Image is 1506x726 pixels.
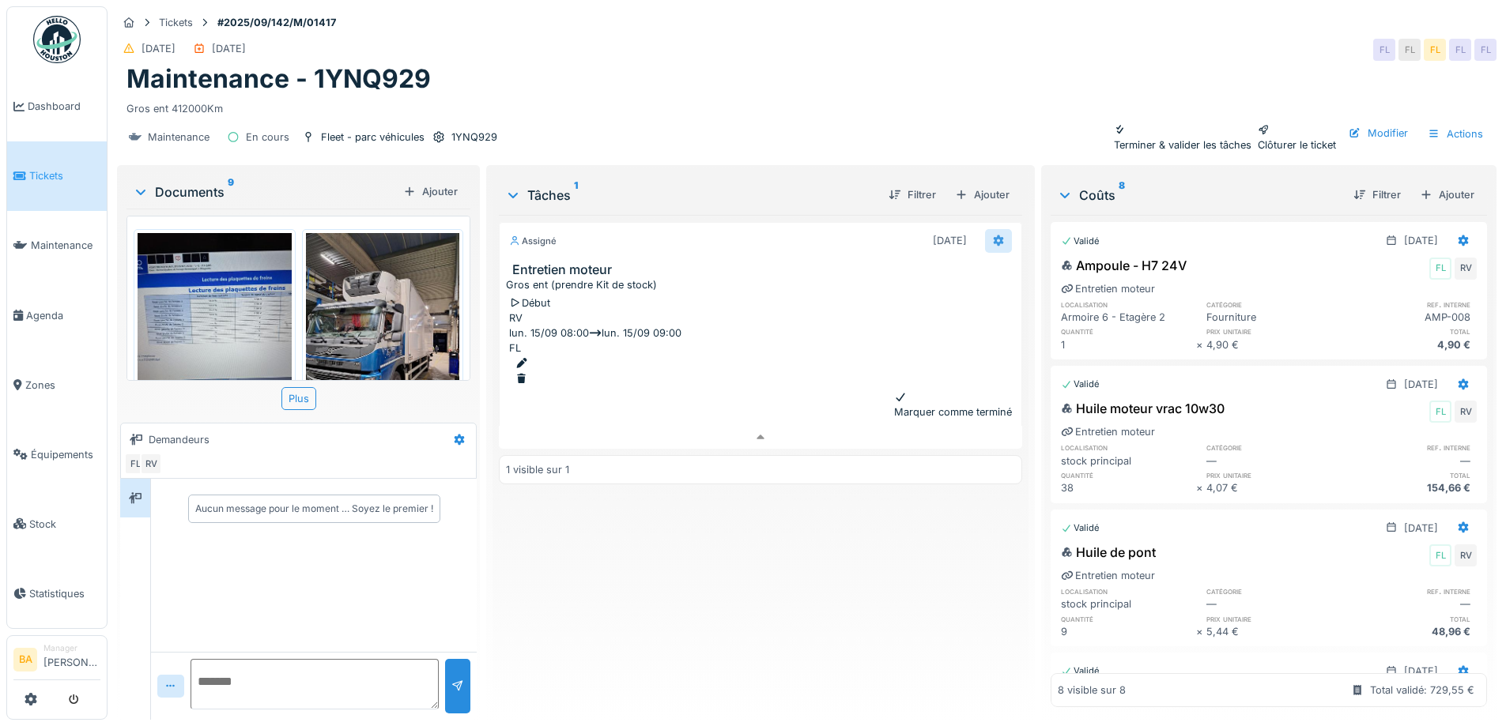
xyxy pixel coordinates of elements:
div: × [1196,337,1206,352]
div: 1 [1061,337,1196,352]
div: Validé [1061,378,1100,391]
div: FL [509,340,521,355]
div: Gros ent (prendre Kit de stock) [506,277,1014,292]
li: [PERSON_NAME] [43,642,100,676]
span: Statistiques [29,586,100,601]
div: 5,44 € [1206,624,1342,639]
h6: prix unitaire [1206,326,1342,337]
div: FL [1424,39,1446,61]
div: Entretien moteur [1061,424,1155,439]
h6: ref. interne [1342,442,1477,453]
strong: #2025/09/142/M/01417 [211,15,342,30]
div: En cours [246,130,289,145]
div: — [1342,596,1477,611]
a: Zones [7,350,107,419]
span: Équipements [31,447,100,462]
div: stock principal [1061,596,1196,611]
div: Maintenance [148,130,209,145]
h6: localisation [1061,586,1196,596]
span: Stock [29,517,100,532]
a: Agenda [7,280,107,350]
div: [DATE] [142,41,176,56]
a: Maintenance [7,211,107,280]
h6: localisation [1061,299,1196,310]
div: Terminer & valider les tâches [1114,122,1251,152]
div: 4,90 € [1342,337,1477,352]
img: tuwhjyvosbe2oyu2phs2paq0l7r1 [306,233,460,438]
sup: 9 [228,182,234,201]
div: Entretien moteur [1061,568,1155,583]
h6: catégorie [1206,586,1342,596]
div: 4,90 € [1206,337,1342,352]
h6: quantité [1061,326,1196,337]
img: fzcbxmrc2qwjwv0qg7aj2w4dssmg [138,233,292,438]
div: — [1206,453,1342,468]
div: FL [1429,258,1451,280]
div: Fleet - parc véhicules [321,130,425,145]
h6: ref. interne [1342,586,1477,596]
div: 8 visible sur 8 [1058,683,1126,698]
div: × [1196,480,1206,495]
h6: quantité [1061,614,1196,624]
h6: localisation [1061,442,1196,453]
div: Aucun message pour le moment … Soyez le premier ! [195,502,433,516]
div: FL [1474,39,1497,61]
div: Gros ent 412000Km [126,95,1487,116]
div: FL [1398,39,1421,61]
div: Ajouter [397,181,464,202]
h1: Maintenance - 1YNQ929 [126,64,431,94]
div: Actions [1421,122,1490,145]
div: Plus [281,387,316,410]
div: RV [1455,544,1477,566]
div: AMP-008 [1342,310,1477,325]
h6: total [1342,614,1477,624]
sup: 1 [574,186,578,205]
h6: quantité [1061,470,1196,480]
div: Validé [1061,664,1100,678]
a: Stock [7,489,107,559]
div: RV [1455,401,1477,423]
li: BA [13,648,37,671]
div: stock principal [1061,453,1196,468]
div: 154,66 € [1342,480,1477,495]
h6: catégorie [1206,442,1342,453]
div: Validé [1061,235,1100,248]
div: × [1196,624,1206,639]
span: Dashboard [28,99,100,114]
div: Fourniture [1206,310,1342,325]
div: 4,07 € [1206,480,1342,495]
div: Entretien moteur [1061,281,1155,296]
div: [DATE] [1404,521,1438,536]
a: Statistiques [7,559,107,628]
a: BA Manager[PERSON_NAME] [13,642,100,680]
div: Coûts [1057,186,1341,205]
div: Filtrer [882,184,942,205]
div: [DATE] [1404,233,1438,248]
h6: prix unitaire [1206,614,1342,624]
div: Ajouter [1414,184,1481,205]
div: RV [509,310,523,325]
div: — [1206,596,1342,611]
div: Modifier [1342,122,1414,144]
span: Maintenance [31,238,100,253]
div: 1 visible sur 1 [506,462,569,477]
div: 38 [1061,480,1196,495]
span: Agenda [26,308,100,323]
h6: catégorie [1206,299,1342,310]
div: Ampoule - H7 24V [1061,256,1187,275]
div: Validé [1061,521,1100,535]
a: Équipements [7,419,107,489]
sup: 8 [1119,186,1125,205]
span: Tickets [29,168,100,183]
a: Tickets [7,141,107,211]
div: 1YNQ929 [451,130,497,145]
div: [DATE] [212,41,246,56]
h6: ref. interne [1342,299,1477,310]
div: [DATE] [1404,664,1438,679]
div: Marquer comme terminé [894,389,1012,419]
a: Dashboard [7,72,107,141]
div: Huile de pont [1061,543,1156,562]
div: Tickets [159,15,193,30]
div: FL [124,453,146,475]
div: lun. 15/09 08:00 lun. 15/09 09:00 [509,325,1011,340]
